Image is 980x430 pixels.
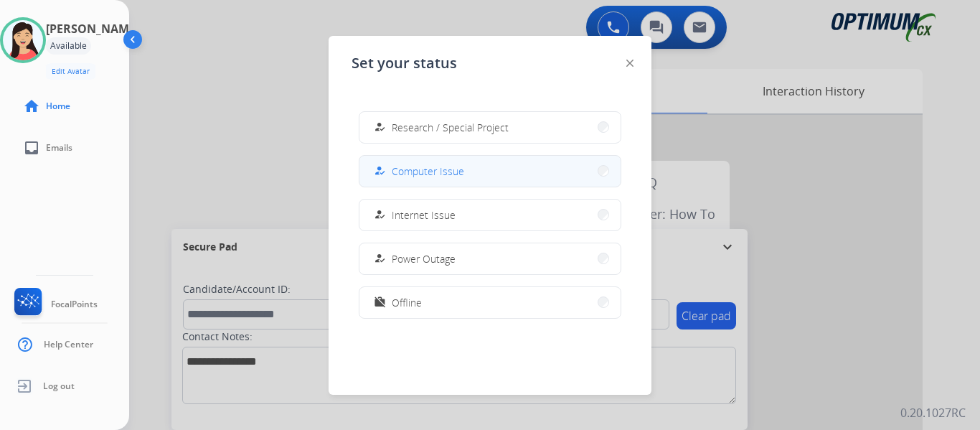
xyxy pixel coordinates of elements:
[46,101,70,112] span: Home
[392,295,422,310] span: Offline
[392,120,509,135] span: Research / Special Project
[626,60,633,67] img: close-button
[359,112,621,143] button: Research / Special Project
[23,98,40,115] mat-icon: home
[374,121,386,134] mat-icon: how_to_reg
[352,53,457,73] span: Set your status
[3,20,43,60] img: avatar
[46,63,95,80] button: Edit Avatar
[46,142,72,154] span: Emails
[374,209,386,221] mat-icon: how_to_reg
[46,20,139,37] h3: [PERSON_NAME]
[392,207,456,223] span: Internet Issue
[374,253,386,265] mat-icon: how_to_reg
[359,156,621,187] button: Computer Issue
[46,37,91,55] div: Available
[359,287,621,318] button: Offline
[43,380,75,392] span: Log out
[392,251,456,266] span: Power Outage
[11,288,98,321] a: FocalPoints
[51,299,98,310] span: FocalPoints
[900,404,966,421] p: 0.20.1027RC
[23,139,40,156] mat-icon: inbox
[359,200,621,230] button: Internet Issue
[359,243,621,274] button: Power Outage
[44,339,93,350] span: Help Center
[392,164,464,179] span: Computer Issue
[374,296,386,309] mat-icon: work_off
[374,165,386,177] mat-icon: how_to_reg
